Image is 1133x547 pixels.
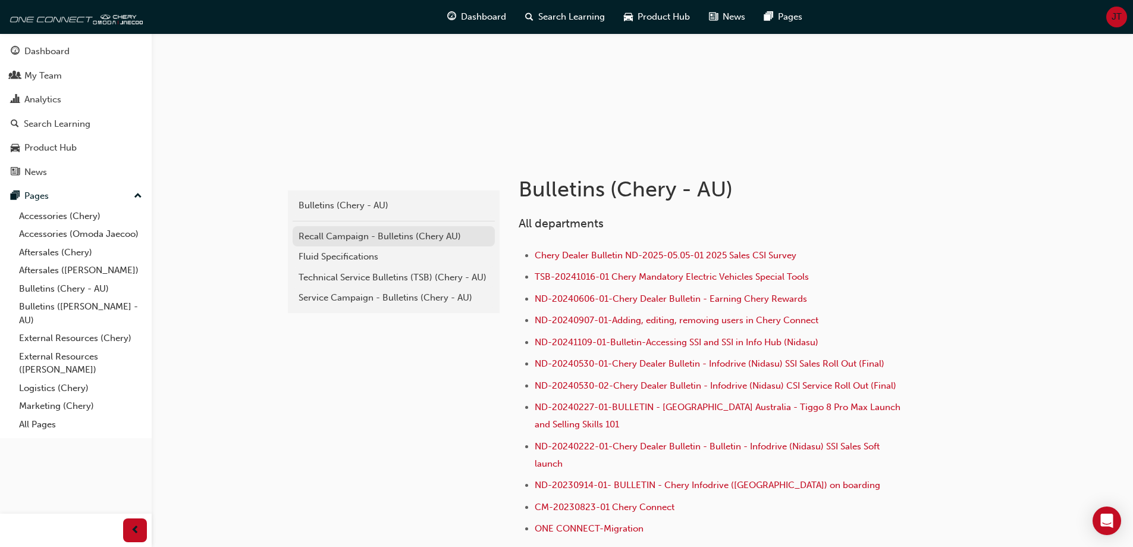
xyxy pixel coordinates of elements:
[299,230,489,243] div: Recall Campaign - Bulletins (Chery AU)
[535,250,796,261] a: Chery Dealer Bulletin ND-2025-05.05-01 2025 Sales CSI Survey
[14,298,147,329] a: Bulletins ([PERSON_NAME] - AU)
[299,271,489,285] div: Technical Service Bulletins (TSB) (Chery - AU)
[11,46,20,57] span: guage-icon
[1106,7,1127,27] button: JT
[11,167,20,178] span: news-icon
[131,523,140,538] span: prev-icon
[535,480,880,490] a: ND-20230914-01- BULLETIN - Chery Infodrive ([GEOGRAPHIC_DATA]) on boarding
[5,113,147,135] a: Search Learning
[5,89,147,111] a: Analytics
[14,379,147,398] a: Logistics (Chery)
[519,176,909,202] h1: Bulletins (Chery - AU)
[638,10,690,24] span: Product Hub
[614,5,699,29] a: car-iconProduct Hub
[535,271,809,282] a: TSB-20241016-01 Chery Mandatory Electric Vehicles Special Tools
[293,195,495,216] a: Bulletins (Chery - AU)
[764,10,773,24] span: pages-icon
[14,348,147,379] a: External Resources ([PERSON_NAME])
[538,10,605,24] span: Search Learning
[5,38,147,185] button: DashboardMy TeamAnalyticsSearch LearningProduct HubNews
[11,143,20,154] span: car-icon
[5,185,147,207] button: Pages
[6,5,143,29] img: oneconnect
[24,141,77,155] div: Product Hub
[535,441,882,469] a: ND-20240222-01-Chery Dealer Bulletin - Bulletin - Infodrive (Nidasu) SSI Sales Soft launch
[24,69,62,83] div: My Team
[624,10,633,24] span: car-icon
[24,189,49,203] div: Pages
[24,117,90,131] div: Search Learning
[14,415,147,434] a: All Pages
[11,119,19,130] span: search-icon
[14,225,147,243] a: Accessories (Omoda Jaecoo)
[438,5,516,29] a: guage-iconDashboard
[535,402,903,430] a: ND-20240227-01-BULLETIN - [GEOGRAPHIC_DATA] Australia - Tiggo 8 Pro Max Launch and Selling Skills...
[535,523,644,534] a: ONE CONNECT-Migration
[299,291,489,305] div: Service Campaign - Bulletins (Chery - AU)
[299,250,489,264] div: Fluid Specifications
[447,10,456,24] span: guage-icon
[535,358,884,369] a: ND-20240530-01-Chery Dealer Bulletin - Infodrive (Nidasu) SSI Sales Roll Out (Final)
[293,246,495,267] a: Fluid Specifications
[299,199,489,212] div: Bulletins (Chery - AU)
[5,65,147,87] a: My Team
[535,380,896,391] a: ND-20240530-02-Chery Dealer Bulletin - Infodrive (Nidasu) CSI Service Roll Out (Final)
[11,95,20,105] span: chart-icon
[778,10,802,24] span: Pages
[14,280,147,298] a: Bulletins (Chery - AU)
[14,397,147,415] a: Marketing (Chery)
[516,5,614,29] a: search-iconSearch Learning
[14,207,147,226] a: Accessories (Chery)
[461,10,506,24] span: Dashboard
[1093,507,1121,535] div: Open Intercom Messenger
[11,191,20,202] span: pages-icon
[5,137,147,159] a: Product Hub
[11,71,20,82] span: people-icon
[14,243,147,262] a: Aftersales (Chery)
[134,189,142,204] span: up-icon
[5,161,147,183] a: News
[293,287,495,308] a: Service Campaign - Bulletins (Chery - AU)
[709,10,718,24] span: news-icon
[24,165,47,179] div: News
[519,217,604,230] span: All departments
[5,40,147,62] a: Dashboard
[723,10,745,24] span: News
[14,329,147,348] a: External Resources (Chery)
[293,267,495,288] a: Technical Service Bulletins (TSB) (Chery - AU)
[755,5,812,29] a: pages-iconPages
[535,293,807,304] a: ND-20240606-01-Chery Dealer Bulletin - Earning Chery Rewards
[293,226,495,247] a: Recall Campaign - Bulletins (Chery AU)
[699,5,755,29] a: news-iconNews
[24,93,61,107] div: Analytics
[14,261,147,280] a: Aftersales ([PERSON_NAME])
[1112,10,1122,24] span: JT
[24,45,70,58] div: Dashboard
[525,10,533,24] span: search-icon
[535,337,818,348] a: ND-20241109-01-Bulletin-Accessing SSI and SSI in Info Hub (Nidasu)
[535,502,674,512] a: CM-20230823-01 Chery Connect
[535,315,818,326] a: ND-20240907-01-Adding, editing, removing users in Chery Connect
